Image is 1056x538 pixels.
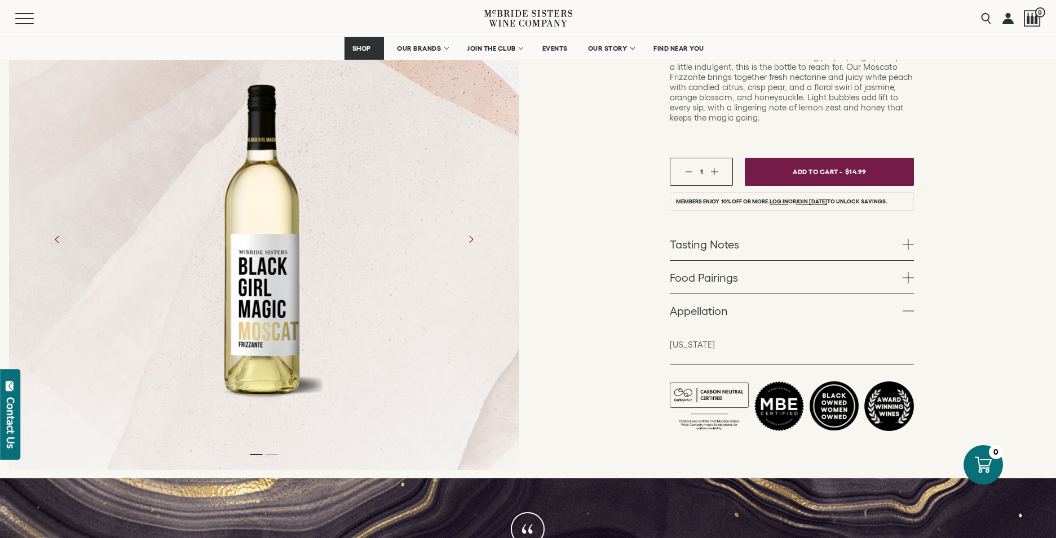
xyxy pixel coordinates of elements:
[745,158,914,186] button: Add To Cart - $14.99
[581,37,641,60] a: OUR STORY
[646,37,712,60] a: FIND NEAR YOU
[670,192,914,211] li: Members enjoy 10% off or more. or to unlock savings.
[770,198,788,205] a: Log in
[670,294,914,327] a: Appellation
[467,45,516,52] span: JOIN THE CLUB
[670,228,914,260] a: Tasting Notes
[542,45,568,52] span: EVENTS
[670,339,914,350] p: [US_STATE]
[456,225,485,254] button: Next
[845,163,867,180] span: $14.99
[588,45,628,52] span: OUR STORY
[266,454,278,455] li: Page dot 2
[250,454,262,455] li: Page dot 1
[390,37,454,60] a: OUR BRANDS
[1035,7,1045,17] span: 0
[535,37,575,60] a: EVENTS
[796,198,827,205] a: join [DATE]
[653,45,704,52] span: FIND NEAR YOU
[15,13,56,24] button: Mobile Menu Trigger
[793,163,842,180] span: Add To Cart -
[397,45,441,52] span: OUR BRANDS
[670,52,913,122] span: When the moment calls for something playful, bright, and just a little indulgent, this is the bot...
[989,445,1003,459] div: 0
[5,397,16,448] div: Contact Us
[700,168,703,175] span: 1
[43,225,72,254] button: Previous
[460,37,529,60] a: JOIN THE CLUB
[670,261,914,294] a: Food Pairings
[344,37,384,60] a: SHOP
[352,45,371,52] span: SHOP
